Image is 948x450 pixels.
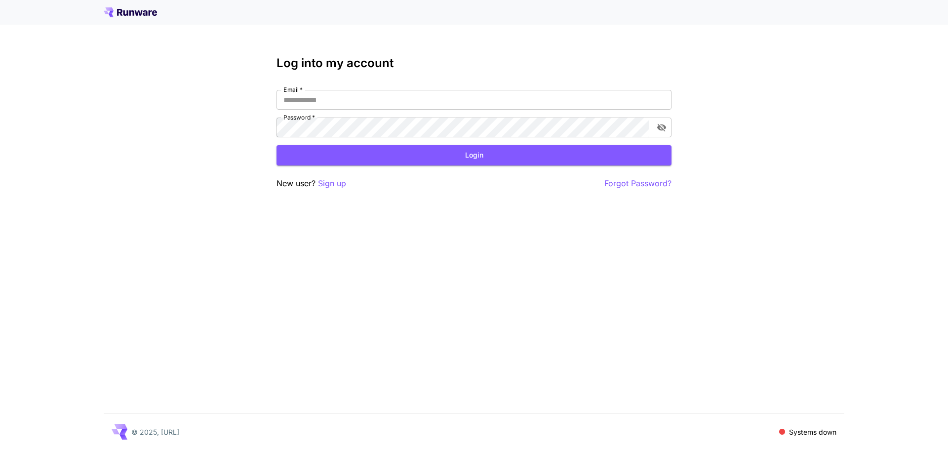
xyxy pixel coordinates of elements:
h3: Log into my account [276,56,671,70]
button: Login [276,145,671,165]
button: Forgot Password? [604,177,671,190]
p: Systems down [789,427,836,437]
label: Password [283,113,315,122]
p: © 2025, [URL] [131,427,179,437]
label: Email [283,85,303,94]
button: toggle password visibility [653,119,671,136]
button: Sign up [318,177,346,190]
p: New user? [276,177,346,190]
